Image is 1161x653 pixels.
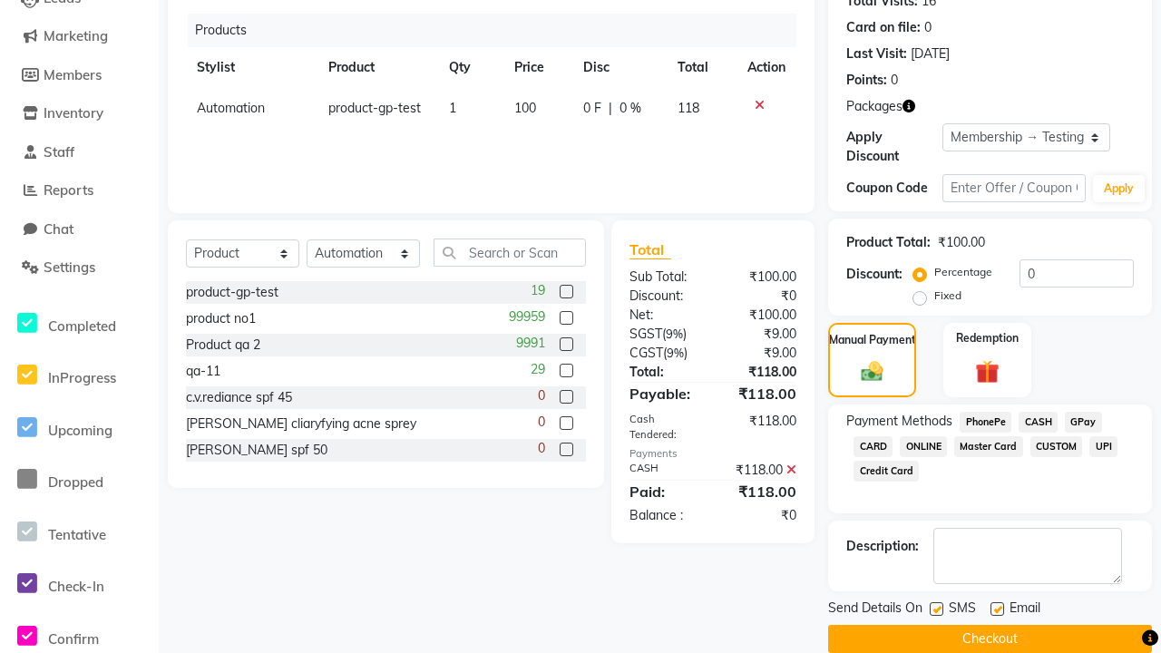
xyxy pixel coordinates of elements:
div: Payments [629,446,797,462]
span: 118 [678,100,699,116]
div: Sub Total: [616,268,713,287]
span: PhonePe [960,412,1011,433]
span: SMS [949,599,976,621]
a: Chat [5,219,154,240]
span: product-gp-test [328,100,421,116]
span: Inventory [44,104,103,122]
th: Product [317,47,437,88]
div: Balance : [616,506,713,525]
span: 99959 [509,307,545,326]
input: Search or Scan [434,239,586,267]
span: Staff [44,143,74,161]
div: CASH [616,461,713,480]
span: Dropped [48,473,103,491]
div: ₹118.00 [713,363,810,382]
th: Stylist [186,47,317,88]
div: ( ) [616,344,713,363]
span: Payment Methods [846,412,952,431]
div: Description: [846,537,919,556]
div: ₹118.00 [713,481,810,502]
label: Percentage [934,264,992,280]
span: UPI [1089,436,1117,457]
div: Card on file: [846,18,921,37]
div: Products [188,14,810,47]
span: | [609,99,612,118]
div: Product Total: [846,233,931,252]
div: Discount: [846,265,902,284]
div: Coupon Code [846,179,942,198]
span: 19 [531,281,545,300]
th: Qty [438,47,503,88]
div: ₹9.00 [713,344,810,363]
span: Packages [846,97,902,116]
span: CGST [629,345,663,361]
span: Credit Card [854,461,919,482]
span: Chat [44,220,73,238]
div: Product qa 2 [186,336,260,355]
span: 9% [666,326,683,341]
span: Reports [44,181,93,199]
button: Checkout [828,625,1152,653]
div: ₹118.00 [713,412,810,443]
span: 9% [667,346,684,360]
a: Marketing [5,26,154,47]
div: Discount: [616,287,713,306]
span: Tentative [48,526,106,543]
span: Send Details On [828,599,922,621]
span: Upcoming [48,422,112,439]
img: _gift.svg [968,357,1006,386]
a: Settings [5,258,154,278]
span: Confirm [48,630,99,648]
span: Settings [44,258,95,276]
div: ( ) [616,325,713,344]
a: Inventory [5,103,154,124]
span: Email [1010,599,1040,621]
span: 0 [538,386,545,405]
label: Redemption [956,330,1019,346]
span: Check-In [48,578,104,595]
span: 100 [514,100,536,116]
a: Staff [5,142,154,163]
span: 1 [449,100,456,116]
span: 9991 [516,334,545,353]
div: ₹100.00 [713,268,810,287]
div: Payable: [616,383,713,404]
a: Members [5,65,154,86]
div: Net: [616,306,713,325]
div: Apply Discount [846,128,942,166]
span: Members [44,66,102,83]
span: Automation [197,100,265,116]
span: CASH [1019,412,1058,433]
div: product-gp-test [186,283,278,302]
div: qa-11 [186,362,220,381]
div: ₹118.00 [713,461,810,480]
div: Total: [616,363,713,382]
div: ₹0 [713,506,810,525]
div: ₹9.00 [713,325,810,344]
span: SGST [629,326,662,342]
div: [PERSON_NAME] spf 50 [186,441,327,460]
span: InProgress [48,369,116,386]
span: CARD [854,436,893,457]
span: 0 F [583,99,601,118]
input: Enter Offer / Coupon Code [942,174,1086,202]
div: Cash Tendered: [616,412,713,443]
span: Master Card [954,436,1023,457]
label: Manual Payment [829,332,916,348]
a: Reports [5,180,154,201]
div: product no1 [186,309,256,328]
div: 0 [891,71,898,90]
img: _cash.svg [854,359,890,385]
span: 0 [538,439,545,458]
div: [DATE] [911,44,950,63]
span: Marketing [44,27,108,44]
span: 0 [538,413,545,432]
span: 29 [531,360,545,379]
div: ₹0 [713,287,810,306]
span: Total [629,240,671,259]
div: Last Visit: [846,44,907,63]
th: Total [667,47,737,88]
div: Points: [846,71,887,90]
span: GPay [1065,412,1102,433]
div: Paid: [616,481,713,502]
